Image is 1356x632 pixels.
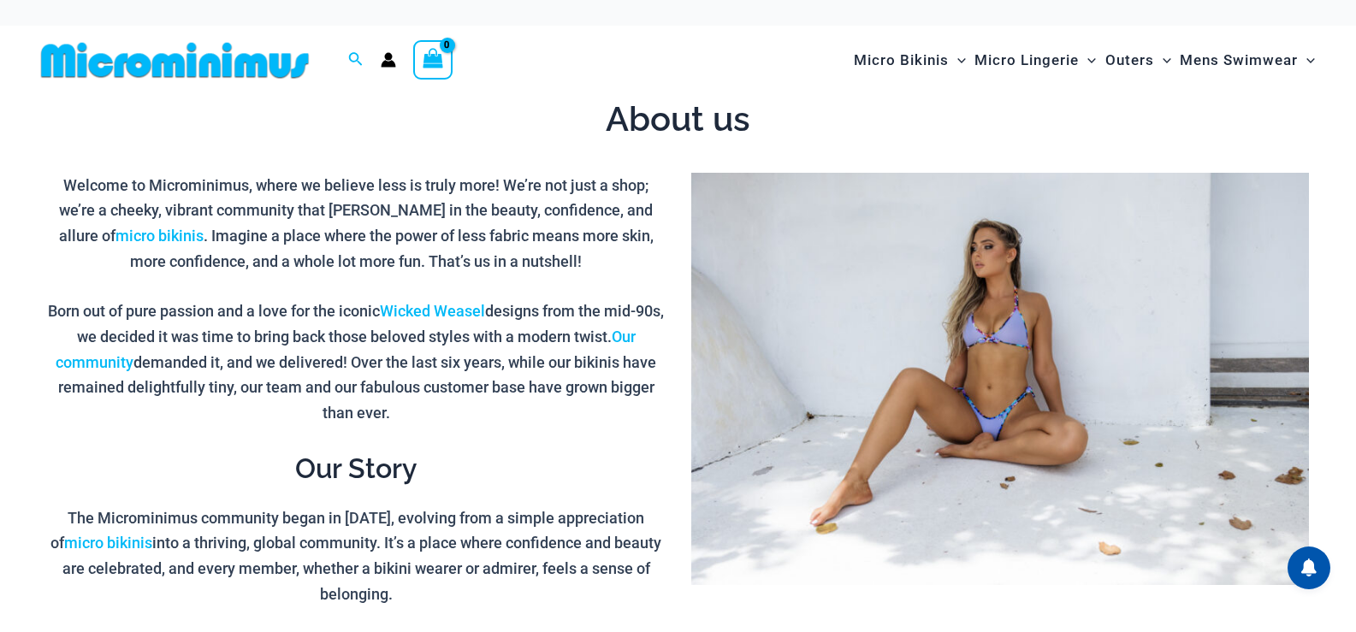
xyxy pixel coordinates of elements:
a: OutersMenu ToggleMenu Toggle [1101,34,1175,86]
span: Menu Toggle [1154,38,1171,82]
h1: About us [47,95,1309,143]
span: Menu Toggle [949,38,966,82]
span: Micro Bikinis [854,38,949,82]
span: Menu Toggle [1298,38,1315,82]
nav: Site Navigation [847,32,1322,89]
span: Micro Lingerie [974,38,1079,82]
p: Welcome to Microminimus, where we believe less is truly more! We’re not just a shop; we’re a chee... [47,173,666,275]
a: Mens SwimwearMenu ToggleMenu Toggle [1175,34,1319,86]
p: The Microminimus community began in [DATE], evolving from a simple appreciation of into a thrivin... [47,505,666,607]
a: Account icon link [381,52,396,68]
a: Micro BikinisMenu ToggleMenu Toggle [850,34,970,86]
span: Outers [1105,38,1154,82]
a: Wicked Weasel [380,302,485,320]
a: micro bikinis [115,227,204,245]
p: Born out of pure passion and a love for the iconic designs from the mid-90s, we decided it was ti... [47,298,666,426]
a: View Shopping Cart, empty [413,40,453,80]
a: Our community [56,328,636,371]
span: Menu Toggle [1079,38,1096,82]
span: Mens Swimwear [1180,38,1298,82]
a: Micro LingerieMenu ToggleMenu Toggle [970,34,1100,86]
img: MM SHOP LOGO FLAT [34,41,316,80]
a: micro bikinis [64,534,152,552]
img: Microminimus Birthday Micro Bikini 2024 [691,173,1310,585]
a: Search icon link [348,50,364,71]
strong: Our Story [295,452,417,484]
